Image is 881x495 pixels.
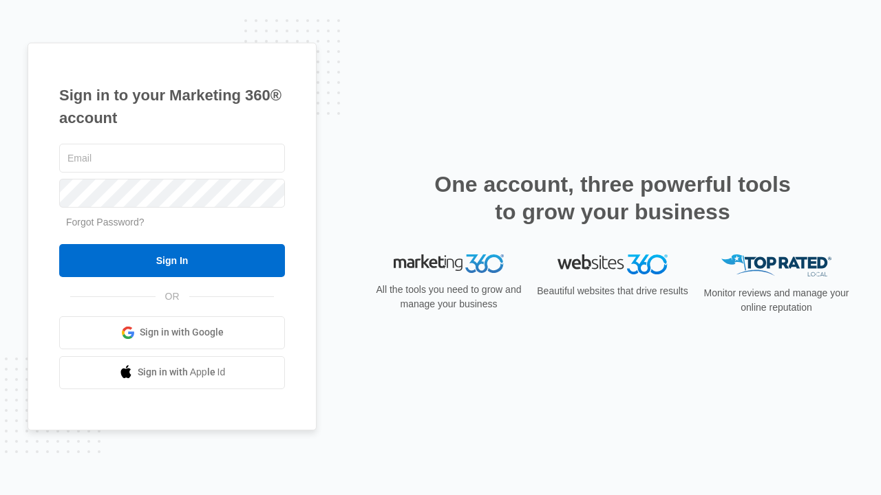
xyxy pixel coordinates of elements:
[156,289,189,304] span: OR
[59,316,285,349] a: Sign in with Google
[699,286,853,315] p: Monitor reviews and manage your online reputation
[535,284,690,298] p: Beautiful websites that drive results
[138,365,226,379] span: Sign in with Apple Id
[66,217,145,228] a: Forgot Password?
[59,144,285,173] input: Email
[59,244,285,277] input: Sign In
[372,283,526,311] p: All the tools you need to grow and manage your business
[59,84,285,129] h1: Sign in to your Marketing 360® account
[59,356,285,389] a: Sign in with Apple Id
[558,254,668,274] img: Websites 360
[394,254,504,274] img: Marketing 360
[140,325,224,340] span: Sign in with Google
[721,254,831,277] img: Top Rated Local
[430,170,795,225] h2: One account, three powerful tools to grow your business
